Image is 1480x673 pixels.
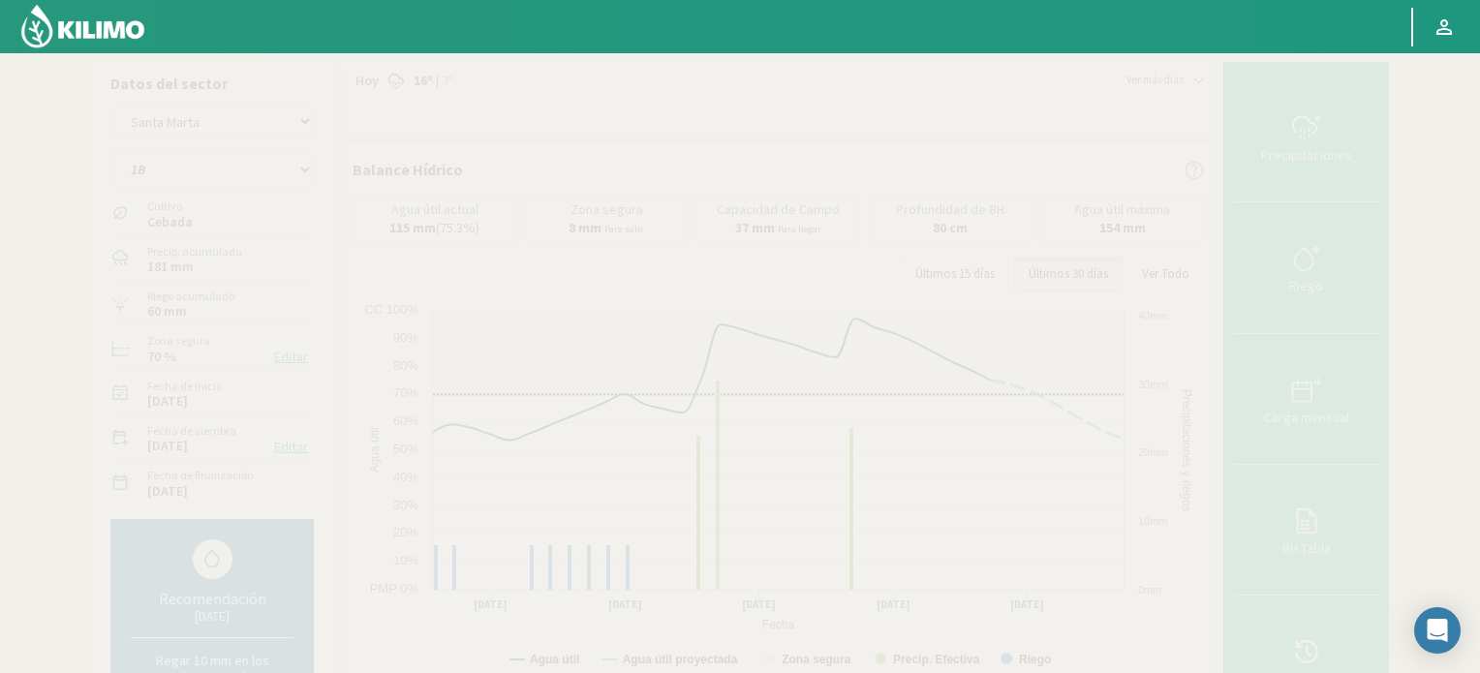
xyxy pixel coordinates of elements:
[1138,515,1168,527] text: 10mm
[762,618,795,631] text: Fecha
[717,202,840,217] p: Capacidad de Campo
[901,257,1009,291] button: Últimos 15 días
[933,219,968,236] b: 80 cm
[1138,446,1168,458] text: 20mm
[1074,202,1170,217] p: Agua útil máxima
[877,597,910,612] text: [DATE]
[1138,310,1168,321] text: 40mm
[147,216,193,229] label: Cebada
[389,221,479,235] p: (75.3%)
[147,378,222,395] label: Fecha de inicio
[393,498,418,512] text: 30%
[1233,72,1379,202] button: Precipitaciones
[353,72,379,91] span: Hoy
[1127,257,1204,291] button: Ver Todo
[893,653,980,666] text: Precip. Efectiva
[1233,334,1379,465] button: Carga mensual
[1239,148,1373,162] div: Precipitaciones
[393,385,418,400] text: 70%
[1239,411,1373,424] div: Carga mensual
[436,72,439,91] span: |
[1414,607,1461,654] div: Open Intercom Messenger
[782,653,851,666] text: Zona segura
[147,198,193,215] label: Cultivo
[147,422,236,440] label: Fecha de siembra
[393,442,418,456] text: 50%
[1239,279,1373,292] div: Riego
[368,427,382,473] text: Agua útil
[364,302,418,317] text: CC 100%
[268,436,314,458] button: Editar
[1099,219,1146,236] b: 154 mm
[1239,541,1373,555] div: BH Tabla
[353,158,463,181] p: Balance Hídrico
[393,358,418,373] text: 80%
[1233,202,1379,333] button: Riego
[393,525,418,539] text: 20%
[1138,584,1161,596] text: 0mm
[147,305,187,318] label: 60 mm
[1010,597,1044,612] text: [DATE]
[19,3,146,49] img: Kilimo
[147,288,234,305] label: Riego acumulado
[147,243,242,260] label: Precip. acumulada
[131,589,293,608] div: Recomendación
[414,72,433,89] strong: 16º
[147,485,188,498] label: [DATE]
[389,219,436,236] b: 115 mm
[393,553,418,567] text: 10%
[370,581,419,596] text: PMP 0%
[147,351,176,363] label: 70 %
[147,467,254,484] label: Fecha de finalización
[1014,257,1123,291] button: Últimos 30 días
[147,260,194,273] label: 181 mm
[569,219,601,236] b: 8 mm
[742,597,776,612] text: [DATE]
[1180,388,1193,511] text: Precipitaciones y riegos
[1019,653,1051,666] text: Riego
[439,72,453,91] span: 3º
[608,597,642,612] text: [DATE]
[1233,465,1379,596] button: BH Tabla
[268,346,314,368] button: Editar
[1126,72,1184,88] span: Ver más días
[147,440,188,452] label: [DATE]
[623,653,738,666] text: Agua útil proyectada
[391,202,478,217] p: Agua útil actual
[1138,379,1168,390] text: 30mm
[896,202,1004,217] p: Profundidad de BH
[778,223,821,235] small: Para llegar
[147,395,188,408] label: [DATE]
[131,608,293,625] div: [DATE]
[393,470,418,484] text: 40%
[393,413,418,428] text: 60%
[147,332,210,350] label: Zona segura
[735,219,775,236] b: 37 mm
[570,202,643,217] p: Zona segura
[604,223,644,235] small: Para salir
[110,72,314,95] p: Datos del sector
[393,330,418,345] text: 90%
[530,653,579,666] text: Agua útil
[474,597,508,612] text: [DATE]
